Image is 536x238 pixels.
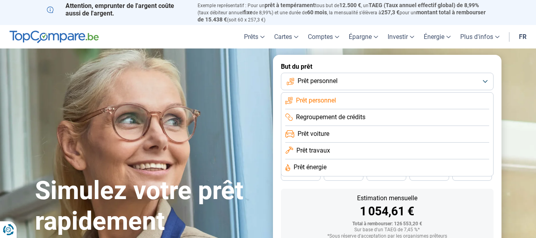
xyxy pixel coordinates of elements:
span: Prêt personnel [296,96,336,105]
span: 257,3 € [381,9,400,15]
span: Prêt personnel [298,77,338,85]
img: TopCompare [10,31,99,43]
a: Plus d'infos [455,25,504,48]
span: Regroupement de crédits [296,113,365,122]
a: Énergie [419,25,455,48]
span: 24 mois [463,172,481,177]
h1: Simulez votre prêt rapidement [35,176,263,237]
a: fr [514,25,531,48]
span: Prêt travaux [296,146,330,155]
span: fixe [243,9,253,15]
span: 60 mois [307,9,327,15]
span: 42 mois [335,172,352,177]
a: Prêts [239,25,269,48]
span: Prêt voiture [298,130,329,138]
a: Cartes [269,25,303,48]
span: TAEG (Taux annuel effectif global) de 8,99% [369,2,479,8]
div: Estimation mensuelle [287,195,487,201]
span: 12.500 € [339,2,361,8]
span: montant total à rembourser de 15.438 € [198,9,486,23]
span: 36 mois [378,172,395,177]
span: prêt à tempérament [265,2,315,8]
span: 48 mois [292,172,309,177]
label: But du prêt [281,63,494,70]
a: Comptes [303,25,344,48]
span: Prêt énergie [294,163,327,172]
p: Attention, emprunter de l'argent coûte aussi de l'argent. [47,2,188,17]
p: Exemple représentatif : Pour un tous but de , un (taux débiteur annuel de 8,99%) et une durée de ... [198,2,490,23]
a: Investir [383,25,419,48]
div: Total à rembourser: 126 553,20 € [287,221,487,227]
div: Sur base d'un TAEG de 7,45 %* [287,227,487,233]
div: 1 054,61 € [287,205,487,217]
a: Épargne [344,25,383,48]
button: Prêt personnel [281,73,494,90]
span: 30 mois [421,172,438,177]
